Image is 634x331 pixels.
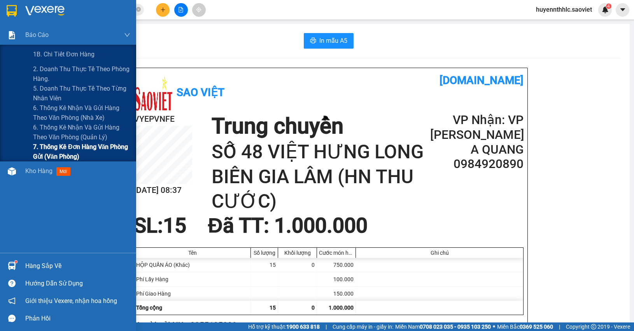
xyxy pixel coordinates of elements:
b: Sao Việt [177,86,224,99]
sup: 4 [606,4,611,9]
h1: Trung chuyển [212,113,430,140]
h2: VYEPVNFE [4,45,63,58]
span: close-circle [136,7,141,12]
img: solution-icon [8,31,16,39]
div: Ghi chú [358,250,521,256]
div: Hướng dẫn sử dụng [25,278,130,289]
sup: 1 [15,261,17,263]
span: 0 [312,305,315,311]
h1: SỐ 48 VIỆT HƯNG LONG BIÊN GIA LÂM (HN THU CƯỚC) [212,140,430,214]
img: logo-vxr [7,5,17,17]
div: 0 [278,258,317,272]
span: 1B. Chi tiết đơn hàng [33,49,95,59]
img: icon-new-feature [602,6,609,13]
span: Hỗ trợ kỹ thuật: [248,322,320,331]
h2: 0984920890 [430,157,524,172]
span: Miền Nam [395,322,491,331]
div: Hàng sắp về [25,260,130,272]
strong: 0369 525 060 [520,324,553,330]
h2: VYEPVNFE [134,113,192,126]
button: plus [156,3,170,17]
span: SL: [134,214,163,238]
span: notification [8,297,16,305]
img: logo.jpg [134,74,173,113]
span: message [8,315,16,322]
span: 15 [270,305,276,311]
div: 15 [251,258,278,272]
strong: 1900 633 818 [286,324,320,330]
div: Tên [136,250,249,256]
span: caret-down [619,6,626,13]
h2: VP Nhận: VP [PERSON_NAME] [430,113,524,142]
img: warehouse-icon [8,262,16,270]
div: HỘP QUẦN ÁO (Khác) [134,258,251,272]
div: Khối lượng [280,250,315,256]
span: 5. Doanh thu thực tế theo từng nhân viên [33,84,130,103]
button: caret-down [616,3,629,17]
div: Phí Lấy Hàng [134,272,251,286]
span: 2. Doanh thu thực tế theo phòng hàng. [33,64,130,84]
div: 750.000 [317,258,356,272]
span: | [326,322,327,331]
img: logo.jpg [4,6,43,45]
div: 150.000 [317,287,356,301]
span: 6. Thống kê nhận và gửi hàng theo văn phòng (quản lý) [33,123,130,142]
span: Báo cáo [25,30,49,40]
span: Kho hàng [25,167,53,175]
button: aim [192,3,206,17]
span: printer [310,37,316,45]
h2: [DATE] 08:37 [134,184,192,197]
span: question-circle [8,280,16,287]
span: Giới thiệu Vexere, nhận hoa hồng [25,296,117,306]
div: Phản hồi [25,313,130,324]
b: [DOMAIN_NAME] [104,6,188,19]
span: Cung cấp máy in - giấy in: [333,322,393,331]
h1: Trung chuyển [41,45,144,99]
div: Cước món hàng [319,250,354,256]
img: warehouse-icon [8,167,16,175]
div: Phí Giao Hàng [134,287,251,301]
span: copyright [591,324,596,329]
span: 4 [607,4,610,9]
b: Sao Việt [47,18,95,31]
span: 6. Thống kê nhận và gửi hàng theo văn phòng (nhà xe) [33,103,130,123]
span: | [559,322,560,331]
span: Đã TT : 1.000.000 [208,214,367,238]
span: aim [196,7,201,12]
span: file-add [178,7,184,12]
span: 1.000.000 [329,305,354,311]
span: In mẫu A5 [319,36,347,46]
button: printerIn mẫu A5 [304,33,354,49]
span: 7. Thống kê đơn hàng văn phòng gửi (văn phòng) [33,142,130,161]
span: close-circle [136,6,141,14]
span: plus [160,7,166,12]
span: 15 [163,214,186,238]
span: mới [56,167,70,176]
span: Miền Bắc [497,322,553,331]
h2: A QUANG [430,142,524,157]
div: Số lượng [253,250,276,256]
button: file-add [174,3,188,17]
span: Tổng cộng [136,305,162,311]
strong: 0708 023 035 - 0935 103 250 [420,324,491,330]
div: 100.000 [317,272,356,286]
span: down [124,32,130,38]
b: [DOMAIN_NAME] [440,74,524,87]
span: ⚪️ [493,325,495,328]
span: huyennthhlc.saoviet [530,5,598,14]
